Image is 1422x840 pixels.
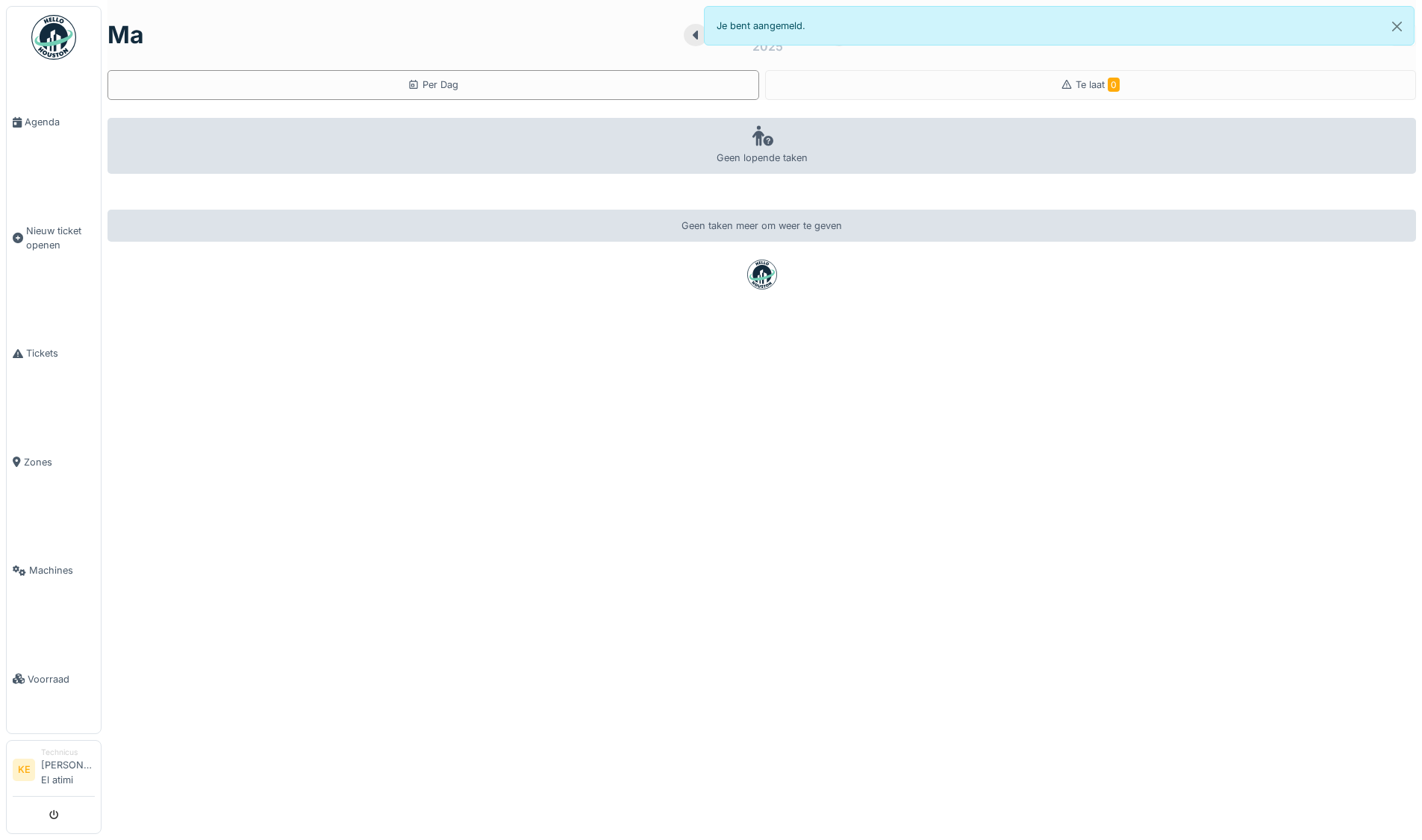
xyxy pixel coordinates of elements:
div: Per Dag [408,78,458,92]
span: Voorraad [28,672,95,686]
button: Close [1380,7,1414,46]
span: Machines [29,563,95,577]
div: Je bent aangemeld. [704,6,1415,46]
span: Tickets [26,346,95,360]
a: Zones [7,408,101,516]
span: Nieuw ticket openen [26,224,95,252]
a: Tickets [7,299,101,407]
a: KE Technicus[PERSON_NAME] El atimi [13,747,95,797]
div: Technicus [41,747,95,758]
span: Zones [24,455,95,469]
h1: ma [107,21,144,49]
a: Nieuw ticket openen [7,176,101,299]
li: [PERSON_NAME] El atimi [41,747,95,793]
li: KE [13,759,35,781]
img: Badge_color-CXgf-gQk.svg [31,15,76,60]
div: 2025 [752,37,783,55]
span: Te laat [1076,79,1120,90]
img: badge-BVDL4wpA.svg [747,260,777,289]
div: Geen taken meer om weer te geven [107,210,1416,242]
span: Agenda [25,115,95,129]
a: Voorraad [7,625,101,733]
span: 0 [1108,78,1120,92]
a: Agenda [7,68,101,176]
a: Machines [7,516,101,624]
div: Geen lopende taken [107,118,1416,174]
